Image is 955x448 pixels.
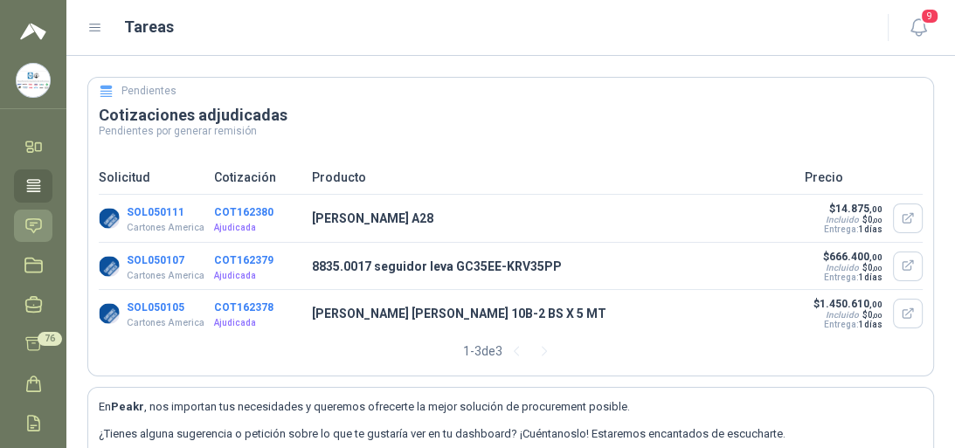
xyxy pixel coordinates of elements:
div: 1 - 3 de 3 [463,337,558,365]
span: 1 días [859,272,882,282]
div: Incluido [826,263,859,272]
span: ,00 [869,204,882,214]
p: $ [813,298,882,310]
span: $ [862,215,882,224]
img: Company Logo [99,303,120,324]
img: Company Logo [17,64,50,97]
button: SOL050105 [127,301,184,314]
span: 1.450.610 [820,298,882,310]
p: Entrega: [822,272,882,282]
span: 0 [868,263,882,272]
p: Ajudicada [214,221,301,235]
button: COT162379 [214,254,273,266]
p: Cartones America [127,221,204,235]
p: Pendientes por generar remisión [99,126,923,136]
span: ,00 [873,312,882,320]
p: Cartones America [127,316,204,330]
p: Producto [312,168,794,187]
p: $ [822,251,882,263]
span: 0 [868,310,882,320]
span: 1 días [859,224,882,234]
span: $ [862,263,882,272]
button: 9 [903,12,934,44]
p: Ajudicada [214,269,301,283]
h1: Tareas [124,15,174,39]
p: Precio [805,168,923,187]
button: SOL050111 [127,206,184,218]
a: 76 [14,327,52,360]
div: Incluido [826,215,859,224]
p: 8835.0017 seguidor leva GC35EE-KRV35PP [312,257,794,276]
span: 76 [38,332,62,346]
p: Entrega: [822,224,882,234]
img: Logo peakr [20,21,46,42]
p: Cartones America [127,269,204,283]
p: [PERSON_NAME] [PERSON_NAME] 10B-2 BS X 5 MT [312,304,794,323]
span: 14.875 [835,203,882,215]
button: SOL050107 [127,254,184,266]
span: ,00 [873,265,882,272]
p: ¿Tienes alguna sugerencia o petición sobre lo que te gustaría ver en tu dashboard? ¡Cuéntanoslo! ... [99,425,923,443]
b: Peakr [111,400,144,413]
img: Company Logo [99,256,120,277]
span: $ [862,310,882,320]
button: COT162378 [214,301,273,314]
button: COT162380 [214,206,273,218]
span: ,00 [869,300,882,309]
p: Cotización [214,168,301,187]
h5: Pendientes [121,83,176,100]
p: Ajudicada [214,316,301,330]
span: ,00 [869,252,882,262]
p: $ [822,203,882,215]
p: Entrega: [813,320,882,329]
h3: Cotizaciones adjudicadas [99,105,923,126]
img: Company Logo [99,208,120,229]
span: 1 días [859,320,882,329]
span: 9 [920,8,939,24]
p: En , nos importan tus necesidades y queremos ofrecerte la mejor solución de procurement posible. [99,398,923,416]
span: ,00 [873,217,882,224]
p: [PERSON_NAME] A28 [312,209,794,228]
span: 666.400 [829,251,882,263]
div: Incluido [826,310,859,320]
span: 0 [868,215,882,224]
p: Solicitud [99,168,204,187]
